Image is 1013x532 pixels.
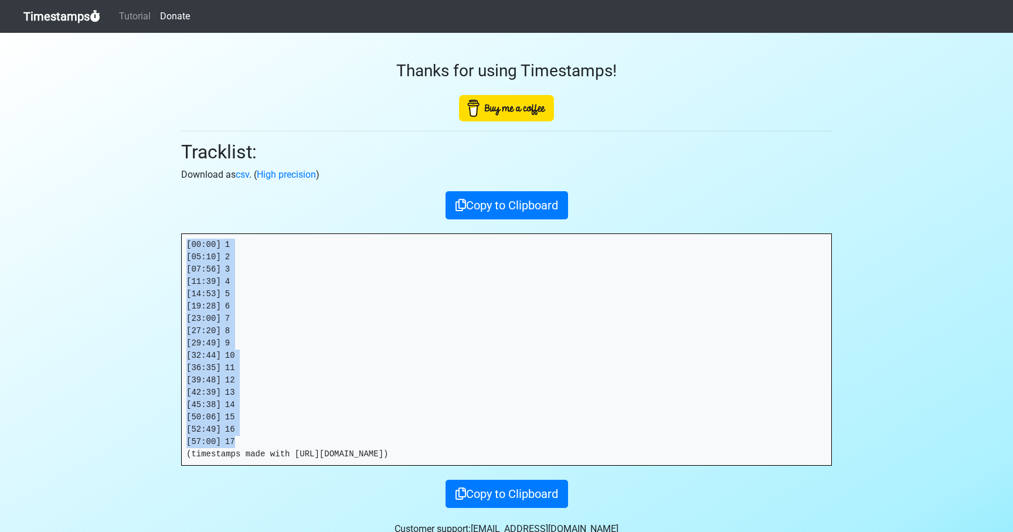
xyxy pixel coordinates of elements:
[181,61,832,81] h3: Thanks for using Timestamps!
[114,5,155,28] a: Tutorial
[23,5,100,28] a: Timestamps
[954,473,999,518] iframe: Drift Widget Chat Controller
[181,141,832,163] h2: Tracklist:
[181,168,832,182] p: Download as . ( )
[155,5,195,28] a: Donate
[446,480,568,508] button: Copy to Clipboard
[459,95,554,121] img: Buy Me A Coffee
[446,191,568,219] button: Copy to Clipboard
[182,234,831,465] pre: [00:00] 1 [05:10] 2 [07:56] 3 [11:39] 4 [14:53] 5 [19:28] 6 [23:00] 7 [27:20] 8 [29:49] 9 [32:44]...
[257,169,316,180] a: High precision
[236,169,249,180] a: csv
